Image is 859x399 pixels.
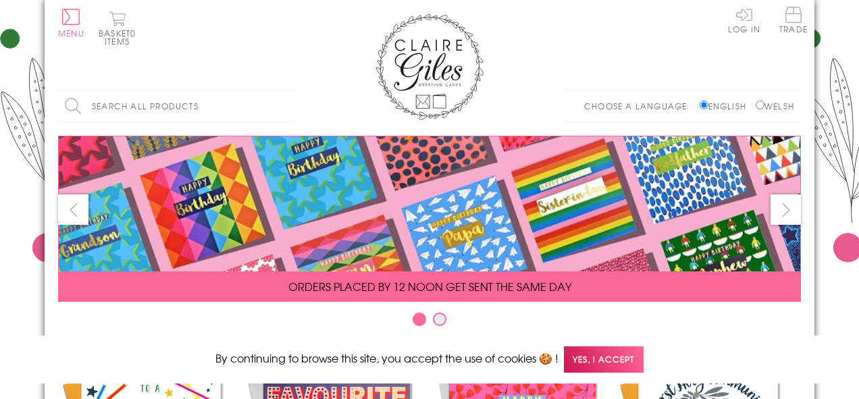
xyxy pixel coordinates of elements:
[58,9,84,37] button: Menu
[728,7,760,33] a: Log In
[700,101,708,109] input: English
[756,101,764,109] input: Welsh
[58,27,84,39] span: Menu
[58,91,294,122] input: Search all products
[413,313,426,326] button: Carousel Page 1 (Current Slide)
[99,11,136,45] button: Basket0 items
[779,7,808,36] a: Trade
[584,100,697,112] p: Choose a language:
[281,91,294,122] input: Search
[58,312,801,333] div: Carousel Pagination
[564,346,644,373] span: Yes, I accept
[58,194,88,225] button: prev
[105,27,136,47] span: 0 items
[375,14,484,120] img: Claire Giles Greetings Cards
[700,100,753,112] label: English
[779,7,808,33] span: Trade
[288,278,571,294] span: ORDERS PLACED BY 12 NOON GET SENT THE SAME DAY
[771,194,801,225] button: next
[756,100,794,112] label: Welsh
[433,313,446,326] button: Carousel Page 2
